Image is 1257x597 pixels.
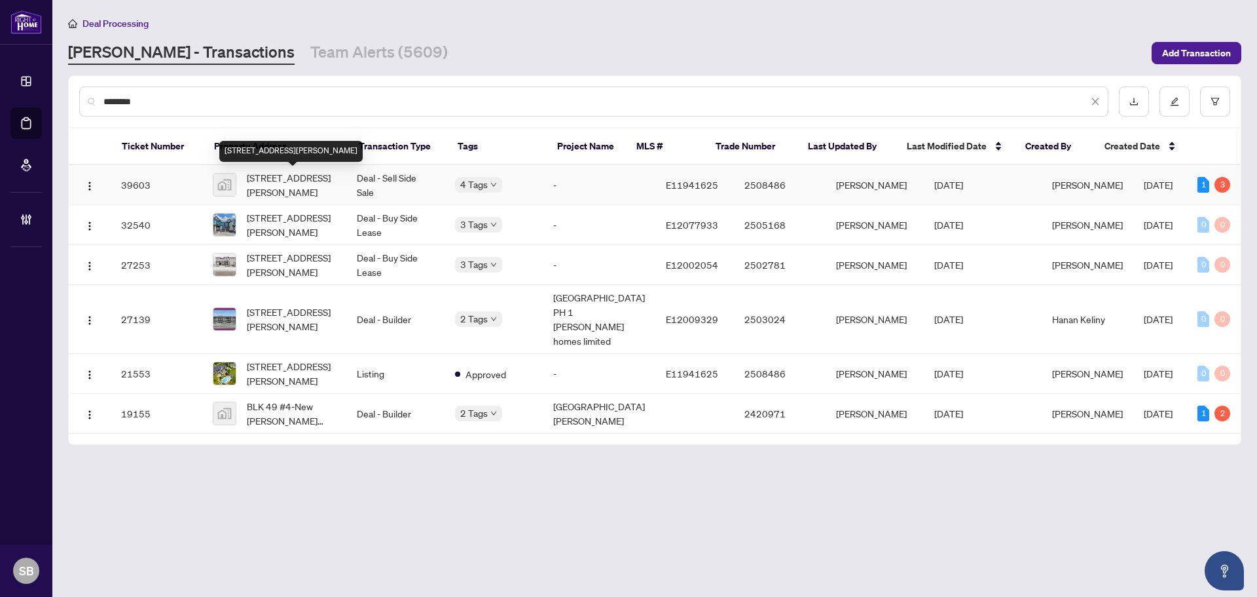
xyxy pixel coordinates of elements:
[111,394,202,434] td: 19155
[1200,87,1230,117] button: filter
[247,399,336,428] span: BLK 49 #4-New [PERSON_NAME] Presentation Centre, Sideline [STREET_ADDRESS]
[310,41,448,65] a: Team Alerts (5609)
[666,313,718,325] span: E12009329
[896,128,1015,165] th: Last Modified Date
[111,245,202,285] td: 27253
[1015,128,1094,165] th: Created By
[460,257,488,272] span: 3 Tags
[1214,406,1230,421] div: 2
[84,315,95,326] img: Logo
[84,181,95,191] img: Logo
[666,219,718,231] span: E12077933
[934,313,963,325] span: [DATE]
[490,316,497,322] span: down
[1170,97,1179,106] span: edit
[734,285,826,354] td: 2503024
[1052,313,1105,325] span: Hanan Keliny
[1052,219,1123,231] span: [PERSON_NAME]
[543,354,655,394] td: -
[79,363,100,384] button: Logo
[1159,87,1190,117] button: edit
[826,394,924,434] td: [PERSON_NAME]
[213,214,236,236] img: thumbnail-img
[84,370,95,380] img: Logo
[826,285,924,354] td: [PERSON_NAME]
[1104,139,1160,153] span: Created Date
[447,128,546,165] th: Tags
[734,165,826,205] td: 2508486
[460,217,488,232] span: 3 Tags
[1214,217,1230,233] div: 0
[934,368,963,379] span: [DATE]
[84,261,95,271] img: Logo
[1205,551,1244,590] button: Open asap
[213,308,236,330] img: thumbnail-img
[626,128,705,165] th: MLS #
[84,410,95,420] img: Logo
[666,179,718,191] span: E11941625
[1144,219,1173,231] span: [DATE]
[734,205,826,245] td: 2505168
[68,41,295,65] a: [PERSON_NAME] - Transactions
[346,285,445,354] td: Deal - Builder
[826,245,924,285] td: [PERSON_NAME]
[1197,311,1209,327] div: 0
[219,141,363,162] div: [STREET_ADDRESS][PERSON_NAME]
[1144,408,1173,419] span: [DATE]
[346,205,445,245] td: Deal - Buy Side Lease
[82,18,149,29] span: Deal Processing
[10,10,42,34] img: logo
[1052,179,1123,191] span: [PERSON_NAME]
[247,250,336,279] span: [STREET_ADDRESS][PERSON_NAME]
[204,128,349,165] th: Property Address
[1129,97,1139,106] span: download
[1162,43,1231,64] span: Add Transaction
[826,354,924,394] td: [PERSON_NAME]
[547,128,626,165] th: Project Name
[460,406,488,421] span: 2 Tags
[1091,97,1100,106] span: close
[1052,368,1123,379] span: [PERSON_NAME]
[1214,257,1230,273] div: 0
[79,309,100,330] button: Logo
[346,394,445,434] td: Deal - Builder
[346,245,445,285] td: Deal - Buy Side Lease
[1094,128,1186,165] th: Created Date
[797,128,896,165] th: Last Updated By
[543,285,655,354] td: [GEOGRAPHIC_DATA] PH 1 [PERSON_NAME] homes limited
[79,214,100,235] button: Logo
[111,285,202,354] td: 27139
[19,562,34,580] span: SB
[1197,366,1209,381] div: 0
[1144,179,1173,191] span: [DATE]
[666,368,718,379] span: E11941625
[934,219,963,231] span: [DATE]
[348,128,447,165] th: Transaction Type
[79,403,100,424] button: Logo
[1214,311,1230,327] div: 0
[490,221,497,228] span: down
[666,259,718,271] span: E12002054
[346,354,445,394] td: Listing
[1144,259,1173,271] span: [DATE]
[1152,42,1241,64] button: Add Transaction
[543,245,655,285] td: -
[734,394,826,434] td: 2420971
[247,210,336,239] span: [STREET_ADDRESS][PERSON_NAME]
[705,128,797,165] th: Trade Number
[213,174,236,196] img: thumbnail-img
[490,410,497,417] span: down
[111,165,202,205] td: 39603
[1197,406,1209,421] div: 1
[1052,408,1123,419] span: [PERSON_NAME]
[490,182,497,188] span: down
[213,402,236,425] img: thumbnail-img
[465,367,506,381] span: Approved
[734,354,826,394] td: 2508486
[213,254,236,276] img: thumbnail-img
[1214,177,1230,193] div: 3
[1197,257,1209,273] div: 0
[1144,313,1173,325] span: [DATE]
[1119,87,1149,117] button: download
[213,362,236,385] img: thumbnail-img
